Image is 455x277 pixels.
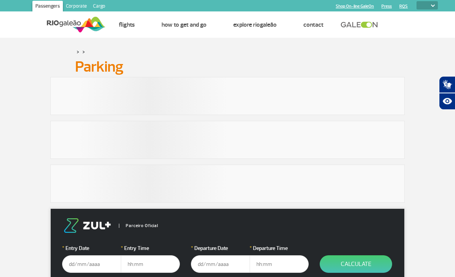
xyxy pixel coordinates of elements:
[90,1,108,13] a: Cargo
[303,21,324,29] a: Contact
[75,60,380,73] h1: Parking
[191,244,250,252] label: Departure Date
[32,1,63,13] a: Passengers
[62,218,112,233] img: logo-zul.png
[77,47,79,56] a: >
[250,255,309,273] input: hh:mm
[121,244,180,252] label: Entry Time
[439,76,455,110] div: Plugin de acessibilidade da Hand Talk.
[336,4,374,9] a: Shop On-line GaleOn
[399,4,408,9] a: RQS
[63,1,90,13] a: Corporate
[381,4,392,9] a: Press
[233,21,277,29] a: Explore RIOgaleão
[62,255,121,273] input: dd/mm/aaaa
[250,244,309,252] label: Departure Time
[439,76,455,93] button: Abrir tradutor de língua de sinais.
[119,224,158,228] span: Parceiro Oficial
[121,255,180,273] input: hh:mm
[439,93,455,110] button: Abrir recursos assistivos.
[119,21,135,29] a: Flights
[320,255,392,273] button: Calculate
[162,21,207,29] a: How to get and go
[82,47,85,56] a: >
[62,244,121,252] label: Entry Date
[191,255,250,273] input: dd/mm/aaaa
